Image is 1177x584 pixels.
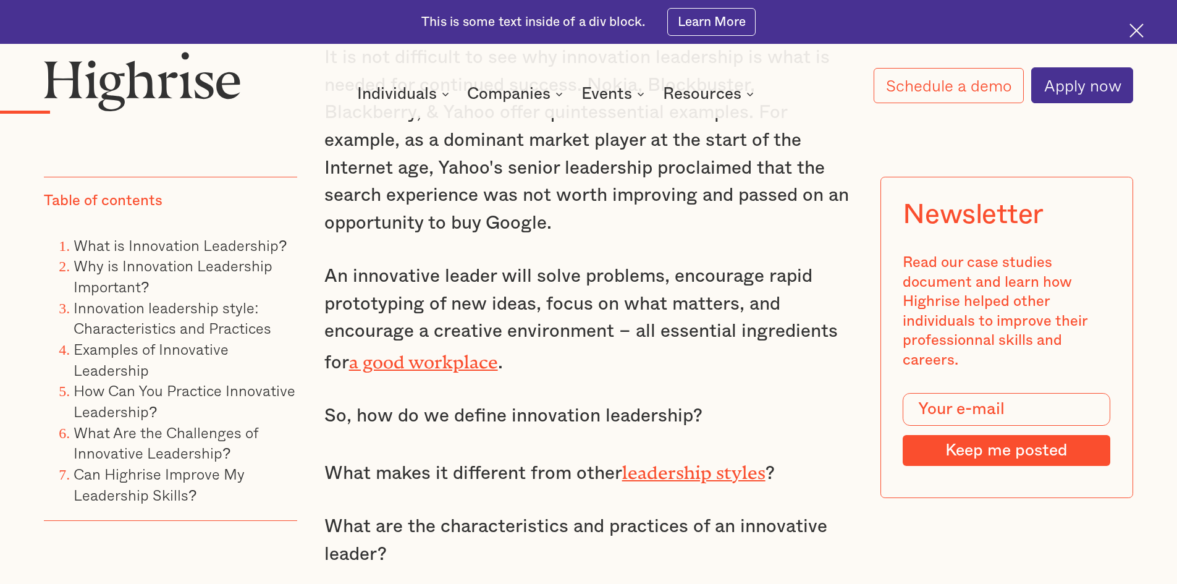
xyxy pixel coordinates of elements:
a: How Can You Practice Innovative Leadership? [74,379,295,423]
div: Events [581,87,648,101]
div: Companies [467,87,551,101]
a: Can Highrise Improve My Leadership Skills? [74,462,245,506]
p: What are the characteristics and practices of an innovative leader? [324,513,853,568]
a: Apply now [1031,67,1133,103]
a: Innovation leadership style: Characteristics and Practices [74,296,271,340]
div: This is some text inside of a div block. [421,14,645,31]
p: So, how do we define innovation leadership? [324,402,853,430]
div: Resources [663,87,757,101]
img: Cross icon [1129,23,1144,38]
input: Keep me posted [903,435,1110,466]
div: Individuals [357,87,453,101]
img: Highrise logo [44,51,240,111]
p: An innovative leader will solve problems, encourage rapid prototyping of new ideas, focus on what... [324,263,853,377]
a: What Are the Challenges of Innovative Leadership? [74,421,258,465]
a: Why is Innovation Leadership Important? [74,255,272,298]
div: Individuals [357,87,437,101]
div: Newsletter [903,199,1044,231]
form: Modal Form [903,393,1110,466]
div: Events [581,87,632,101]
div: Resources [663,87,741,101]
a: Learn More [667,8,756,36]
div: Table of contents [44,192,162,212]
a: leadership styles [622,462,766,474]
div: Read our case studies document and learn how Highrise helped other individuals to improve their p... [903,253,1110,371]
a: Examples of Innovative Leadership [74,337,229,381]
a: What is Innovation Leadership? [74,234,287,256]
p: It is not difficult to see why innovation leadership is what is needed for continued success. Nok... [324,44,853,237]
a: a good workplace [349,352,498,363]
a: Schedule a demo [874,68,1024,103]
div: Companies [467,87,567,101]
input: Your e-mail [903,393,1110,426]
p: What makes it different from other ? [324,456,853,488]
